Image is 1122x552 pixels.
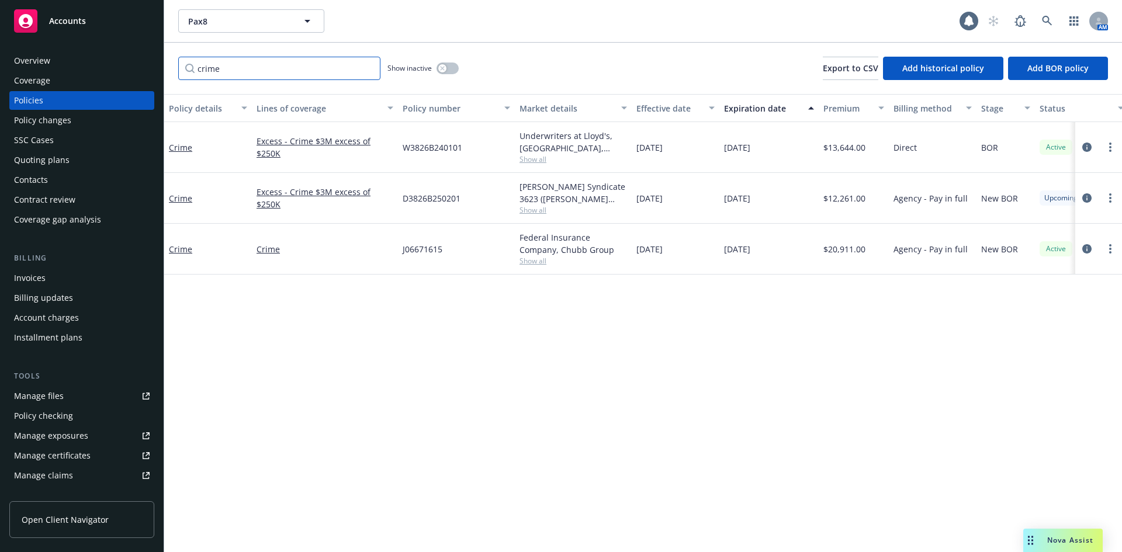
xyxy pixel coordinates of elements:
[403,192,460,204] span: D3826B250201
[403,243,442,255] span: J06671615
[14,328,82,347] div: Installment plans
[14,289,73,307] div: Billing updates
[164,94,252,122] button: Policy details
[981,192,1018,204] span: New BOR
[636,102,702,114] div: Effective date
[1103,191,1117,205] a: more
[9,308,154,327] a: Account charges
[252,94,398,122] button: Lines of coverage
[257,243,393,255] a: Crime
[823,243,865,255] span: $20,911.00
[976,94,1035,122] button: Stage
[819,94,889,122] button: Premium
[9,289,154,307] a: Billing updates
[981,141,998,154] span: BOR
[398,94,515,122] button: Policy number
[14,210,101,229] div: Coverage gap analysis
[9,71,154,90] a: Coverage
[9,387,154,405] a: Manage files
[9,466,154,485] a: Manage claims
[14,71,50,90] div: Coverage
[1044,244,1068,254] span: Active
[894,192,968,204] span: Agency - Pay in full
[14,111,71,130] div: Policy changes
[520,205,627,215] span: Show all
[387,63,432,73] span: Show inactive
[520,130,627,154] div: Underwriters at Lloyd's, [GEOGRAPHIC_DATA], [PERSON_NAME] of [GEOGRAPHIC_DATA]
[520,154,627,164] span: Show all
[257,186,393,210] a: Excess - Crime $3M excess of $250K
[1062,9,1086,33] a: Switch app
[894,243,968,255] span: Agency - Pay in full
[9,5,154,37] a: Accounts
[1040,102,1111,114] div: Status
[257,135,393,159] a: Excess - Crime $3M excess of $250K
[823,192,865,204] span: $12,261.00
[9,210,154,229] a: Coverage gap analysis
[894,102,959,114] div: Billing method
[403,102,497,114] div: Policy number
[14,151,70,169] div: Quoting plans
[823,57,878,80] button: Export to CSV
[14,486,69,505] div: Manage BORs
[1044,142,1068,152] span: Active
[719,94,819,122] button: Expiration date
[823,141,865,154] span: $13,644.00
[9,131,154,150] a: SSC Cases
[636,192,663,204] span: [DATE]
[14,171,48,189] div: Contacts
[49,16,86,26] span: Accounts
[178,9,324,33] button: Pax8
[9,407,154,425] a: Policy checking
[520,180,627,205] div: [PERSON_NAME] Syndicate 3623 ([PERSON_NAME] [PERSON_NAME] Limited), [PERSON_NAME] Group
[724,102,801,114] div: Expiration date
[902,63,984,74] span: Add historical policy
[1008,57,1108,80] button: Add BOR policy
[724,141,750,154] span: [DATE]
[14,407,73,425] div: Policy checking
[520,256,627,266] span: Show all
[1080,191,1094,205] a: circleInformation
[1080,140,1094,154] a: circleInformation
[823,102,871,114] div: Premium
[14,387,64,405] div: Manage files
[1023,529,1038,552] div: Drag to move
[9,486,154,505] a: Manage BORs
[823,63,878,74] span: Export to CSV
[1103,242,1117,256] a: more
[403,141,462,154] span: W3826B240101
[9,190,154,209] a: Contract review
[9,426,154,445] a: Manage exposures
[9,91,154,110] a: Policies
[982,9,1005,33] a: Start snowing
[1103,140,1117,154] a: more
[9,171,154,189] a: Contacts
[9,111,154,130] a: Policy changes
[14,269,46,287] div: Invoices
[515,94,632,122] button: Market details
[9,151,154,169] a: Quoting plans
[981,243,1018,255] span: New BOR
[1044,193,1078,203] span: Upcoming
[188,15,289,27] span: Pax8
[169,142,192,153] a: Crime
[9,328,154,347] a: Installment plans
[14,51,50,70] div: Overview
[169,102,234,114] div: Policy details
[894,141,917,154] span: Direct
[889,94,976,122] button: Billing method
[14,446,91,465] div: Manage certificates
[724,192,750,204] span: [DATE]
[14,466,73,485] div: Manage claims
[1036,9,1059,33] a: Search
[257,102,380,114] div: Lines of coverage
[632,94,719,122] button: Effective date
[9,269,154,287] a: Invoices
[14,91,43,110] div: Policies
[636,141,663,154] span: [DATE]
[9,446,154,465] a: Manage certificates
[9,252,154,264] div: Billing
[1047,535,1093,545] span: Nova Assist
[14,308,79,327] div: Account charges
